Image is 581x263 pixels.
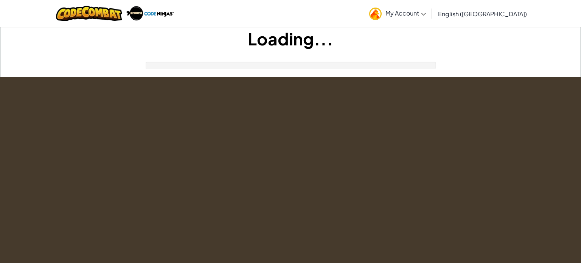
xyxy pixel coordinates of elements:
[56,6,122,21] img: CodeCombat logo
[434,3,531,24] a: English ([GEOGRAPHIC_DATA])
[126,6,174,21] img: Code Ninjas logo
[365,2,430,25] a: My Account
[369,8,382,20] img: avatar
[385,9,426,17] span: My Account
[0,27,581,50] h1: Loading...
[438,10,527,18] span: English ([GEOGRAPHIC_DATA])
